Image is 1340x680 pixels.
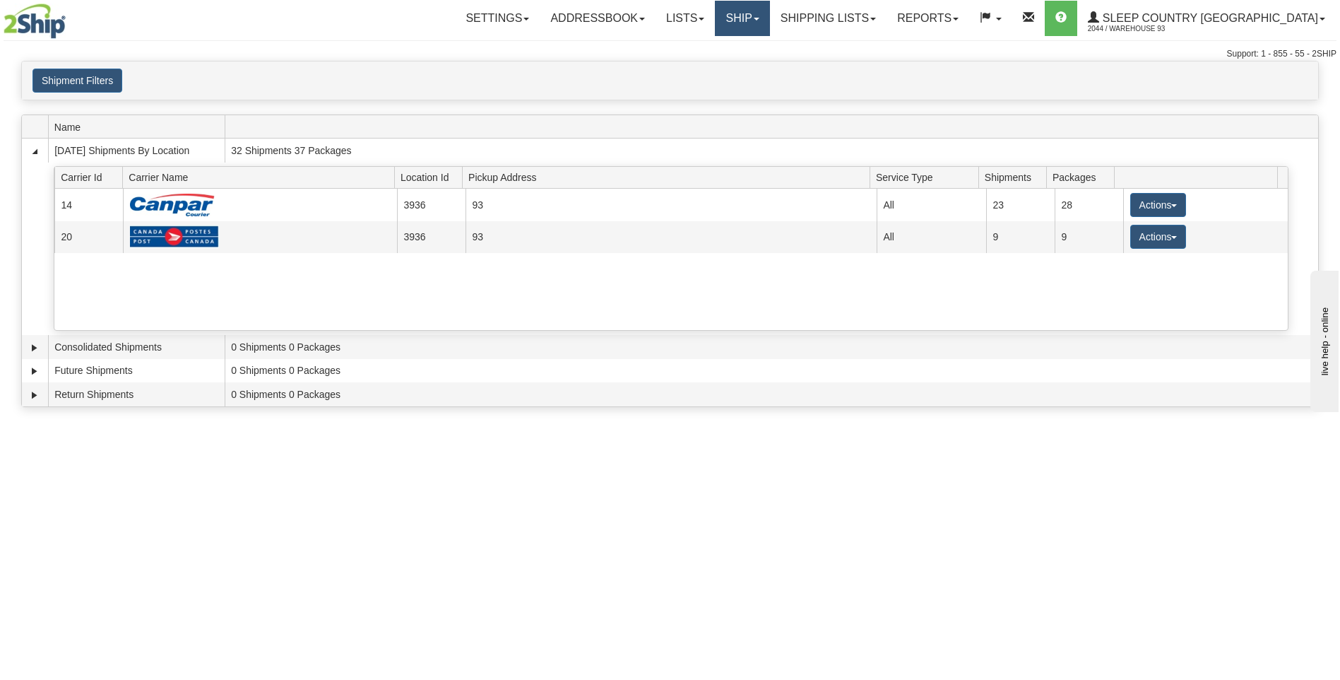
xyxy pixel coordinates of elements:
a: Collapse [28,144,42,158]
a: Expand [28,388,42,402]
td: 23 [986,189,1055,221]
a: Lists [656,1,715,36]
span: 2044 / Warehouse 93 [1088,22,1194,36]
td: All [877,189,986,221]
span: Service Type [876,166,978,188]
td: Consolidated Shipments [48,335,225,359]
span: Carrier Name [129,166,394,188]
td: 0 Shipments 0 Packages [225,359,1318,383]
img: Canpar [130,194,215,216]
td: 20 [54,221,123,253]
td: 0 Shipments 0 Packages [225,335,1318,359]
a: Shipping lists [770,1,887,36]
img: Canada Post [130,225,219,248]
td: 3936 [397,189,466,221]
td: 32 Shipments 37 Packages [225,139,1318,163]
td: 3936 [397,221,466,253]
a: Expand [28,341,42,355]
button: Actions [1130,193,1187,217]
a: Expand [28,364,42,378]
span: Carrier Id [61,166,123,188]
td: 93 [466,221,877,253]
span: Sleep Country [GEOGRAPHIC_DATA] [1099,12,1318,24]
td: 93 [466,189,877,221]
td: [DATE] Shipments By Location [48,139,225,163]
span: Packages [1053,166,1115,188]
a: Settings [455,1,540,36]
a: Addressbook [540,1,656,36]
span: Name [54,116,225,138]
td: 28 [1055,189,1123,221]
span: Location Id [401,166,463,188]
div: Support: 1 - 855 - 55 - 2SHIP [4,48,1336,60]
iframe: chat widget [1308,268,1339,412]
td: 9 [986,221,1055,253]
td: Return Shipments [48,382,225,406]
a: Sleep Country [GEOGRAPHIC_DATA] 2044 / Warehouse 93 [1077,1,1336,36]
a: Reports [887,1,969,36]
td: Future Shipments [48,359,225,383]
a: Ship [715,1,769,36]
button: Shipment Filters [32,69,122,93]
img: logo2044.jpg [4,4,66,39]
td: 9 [1055,221,1123,253]
span: Pickup Address [468,166,870,188]
td: 14 [54,189,123,221]
td: All [877,221,986,253]
button: Actions [1130,225,1187,249]
div: live help - online [11,12,131,23]
td: 0 Shipments 0 Packages [225,382,1318,406]
span: Shipments [985,166,1047,188]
